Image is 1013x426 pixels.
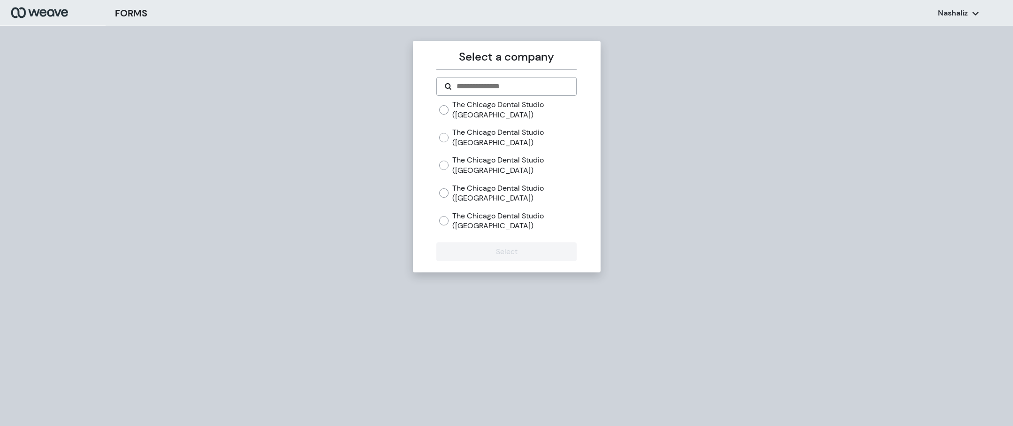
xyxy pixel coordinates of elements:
label: The Chicago Dental Studio ([GEOGRAPHIC_DATA]) [452,183,577,203]
label: The Chicago Dental Studio ([GEOGRAPHIC_DATA]) [452,100,577,120]
label: The Chicago Dental Studio ([GEOGRAPHIC_DATA]) [452,211,577,231]
label: The Chicago Dental Studio ([GEOGRAPHIC_DATA]) [452,155,577,175]
button: Select [436,242,577,261]
input: Search [456,81,569,92]
p: Nashaliz [938,8,968,18]
label: The Chicago Dental Studio ([GEOGRAPHIC_DATA]) [452,127,577,147]
h3: FORMS [115,6,147,20]
p: Select a company [436,48,577,65]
